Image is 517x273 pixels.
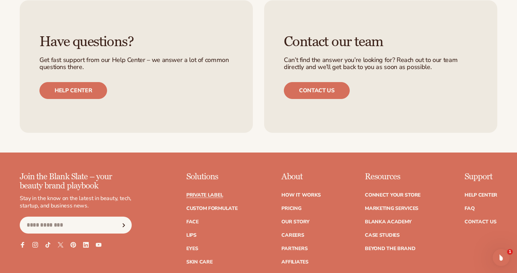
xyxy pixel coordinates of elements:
a: Eyes [186,246,198,251]
a: Private label [186,193,223,198]
span: 1 [507,249,513,255]
a: Face [186,219,199,224]
a: Partners [281,246,307,251]
p: Stay in the know on the latest in beauty, tech, startup, and business news. [20,195,132,210]
p: Resources [365,172,421,181]
a: Marketing services [365,206,418,211]
a: Help center [39,82,107,99]
a: Help Center [465,193,497,198]
a: Pricing [281,206,301,211]
p: Solutions [186,172,238,181]
p: About [281,172,321,181]
p: Get fast support from our Help Center – we answer a lot of common questions there. [39,57,233,71]
a: Custom formulate [186,206,238,211]
a: Blanka Academy [365,219,412,224]
h3: Have questions? [39,34,233,50]
a: Skin Care [186,260,212,265]
a: Contact us [284,82,350,99]
a: Connect your store [365,193,421,198]
a: Affiliates [281,260,308,265]
a: Case Studies [365,233,400,238]
h3: Contact our team [284,34,478,50]
p: Support [465,172,497,181]
a: Contact Us [465,219,496,224]
button: Subscribe [116,217,131,234]
a: Careers [281,233,304,238]
a: FAQ [465,206,474,211]
p: Join the Blank Slate – your beauty brand playbook [20,172,132,191]
iframe: Intercom live chat [493,249,510,266]
a: Lips [186,233,197,238]
p: Can’t find the answer you’re looking for? Reach out to our team directly and we’ll get back to yo... [284,57,478,71]
a: Our Story [281,219,309,224]
a: Beyond the brand [365,246,416,251]
a: How It Works [281,193,321,198]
